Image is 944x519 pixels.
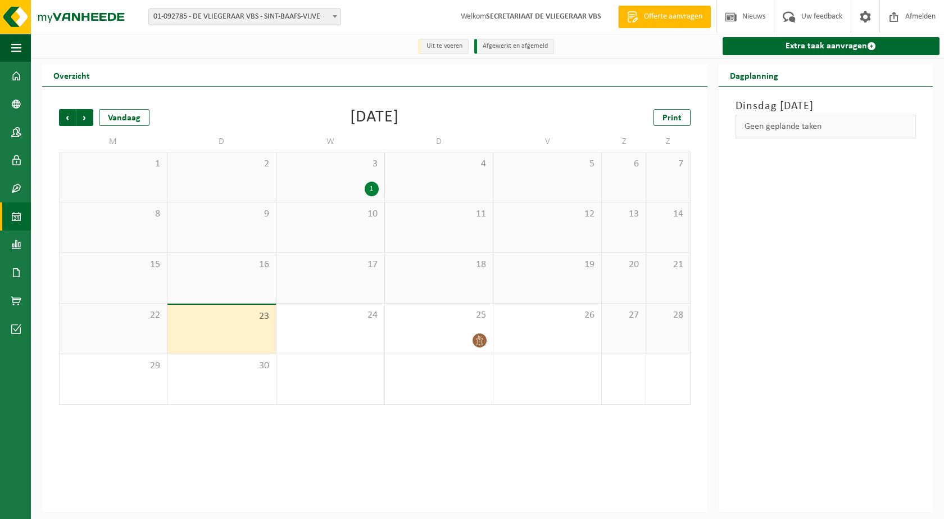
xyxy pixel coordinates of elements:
[350,109,399,126] div: [DATE]
[173,310,270,323] span: 23
[65,360,161,372] span: 29
[736,115,916,138] div: Geen geplande taken
[391,259,487,271] span: 18
[282,259,379,271] span: 17
[474,39,554,54] li: Afgewerkt en afgemeld
[662,114,682,123] span: Print
[493,132,602,152] td: V
[607,208,640,220] span: 13
[391,158,487,170] span: 4
[385,132,493,152] td: D
[653,109,691,126] a: Print
[652,208,684,220] span: 14
[65,158,161,170] span: 1
[173,259,270,271] span: 16
[99,109,149,126] div: Vandaag
[719,64,789,86] h2: Dagplanning
[499,208,596,220] span: 12
[652,309,684,322] span: 28
[652,259,684,271] span: 21
[499,259,596,271] span: 19
[602,132,646,152] td: Z
[65,208,161,220] span: 8
[59,109,76,126] span: Vorige
[736,98,916,115] h3: Dinsdag [DATE]
[149,9,341,25] span: 01-092785 - DE VLIEGERAAR VBS - SINT-BAAFS-VIJVE
[42,64,101,86] h2: Overzicht
[418,39,469,54] li: Uit te voeren
[723,37,940,55] a: Extra taak aanvragen
[618,6,711,28] a: Offerte aanvragen
[499,158,596,170] span: 5
[646,132,691,152] td: Z
[276,132,385,152] td: W
[607,158,640,170] span: 6
[282,208,379,220] span: 10
[652,158,684,170] span: 7
[59,132,167,152] td: M
[282,309,379,322] span: 24
[65,259,161,271] span: 15
[641,11,705,22] span: Offerte aanvragen
[499,309,596,322] span: 26
[365,182,379,196] div: 1
[173,158,270,170] span: 2
[76,109,93,126] span: Volgende
[65,309,161,322] span: 22
[173,360,270,372] span: 30
[391,309,487,322] span: 25
[607,259,640,271] span: 20
[282,158,379,170] span: 3
[607,309,640,322] span: 27
[148,8,341,25] span: 01-092785 - DE VLIEGERAAR VBS - SINT-BAAFS-VIJVE
[486,12,601,21] strong: SECRETARIAAT DE VLIEGERAAR VBS
[173,208,270,220] span: 9
[391,208,487,220] span: 11
[167,132,276,152] td: D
